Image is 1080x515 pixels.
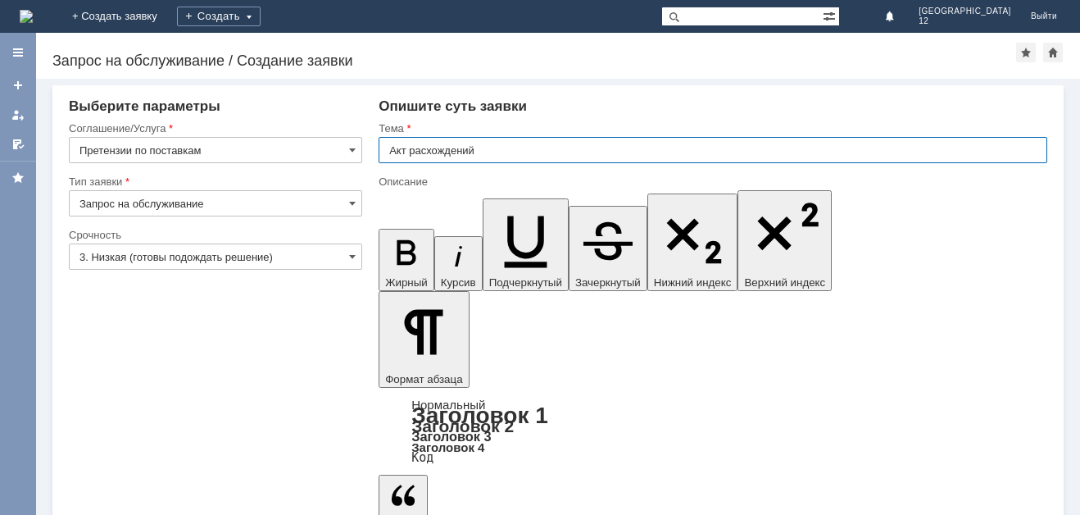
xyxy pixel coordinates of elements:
span: Выберите параметры [69,98,220,114]
span: Верхний индекс [744,276,825,289]
span: 12 [919,16,1011,26]
button: Жирный [379,229,434,291]
div: Срочность [69,230,359,240]
div: Создать [177,7,261,26]
span: Курсив [441,276,476,289]
img: logo [20,10,33,23]
button: Нижний индекс [647,194,738,291]
span: Подчеркнутый [489,276,562,289]
span: Нижний индекс [654,276,732,289]
button: Курсив [434,236,483,291]
span: Жирный [385,276,428,289]
button: Формат абзаца [379,291,469,388]
div: Тип заявки [69,176,359,187]
div: Формат абзаца [379,399,1047,463]
span: Зачеркнутый [575,276,641,289]
div: Соглашение/Услуга [69,123,359,134]
span: Опишите суть заявки [379,98,527,114]
span: Расширенный поиск [823,7,839,23]
button: Верхний индекс [737,190,832,291]
a: Заголовок 2 [411,417,514,435]
a: Нормальный [411,398,485,412]
span: Формат абзаца [385,373,462,385]
div: Добавить в избранное [1016,43,1036,62]
a: Мои согласования [5,131,31,157]
a: Создать заявку [5,72,31,98]
div: Запрос на обслуживание / Создание заявки [52,52,1016,69]
button: Зачеркнутый [569,206,647,291]
a: Заголовок 4 [411,440,484,454]
a: Заголовок 1 [411,403,548,428]
div: Сделать домашней страницей [1043,43,1063,62]
div: Тема [379,123,1044,134]
a: Код [411,450,433,465]
a: Заголовок 3 [411,429,491,444]
button: Подчеркнутый [483,198,569,291]
div: Описание [379,176,1044,187]
span: [GEOGRAPHIC_DATA] [919,7,1011,16]
a: Мои заявки [5,102,31,128]
a: Перейти на домашнюю страницу [20,10,33,23]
